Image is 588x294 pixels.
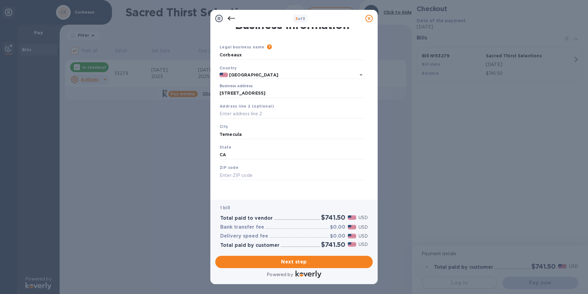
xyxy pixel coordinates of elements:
[220,109,365,119] input: Enter address line 2
[220,224,264,230] h3: Bank transfer fee
[220,171,365,180] input: Enter ZIP code
[220,215,273,221] h3: Total paid to vendor
[359,233,368,239] p: USD
[348,234,356,238] img: USD
[220,165,238,170] b: ZIP code
[220,130,365,139] input: Enter city
[330,224,345,230] h3: $0.00
[348,215,356,220] img: USD
[348,225,356,229] img: USD
[321,214,345,221] h2: $741.50
[220,66,237,70] b: Country
[218,18,366,31] h1: Business Information
[220,45,264,49] b: Legal business name
[357,71,365,79] button: Open
[220,243,280,248] h3: Total paid by customer
[228,71,348,79] input: Select country
[267,272,293,278] p: Powered by
[220,145,231,149] b: State
[220,258,368,266] span: Next step
[296,271,321,278] img: Logo
[220,150,365,160] input: Enter state
[359,241,368,248] p: USD
[220,84,252,88] label: Business address
[220,73,228,77] img: US
[220,205,230,210] b: 1 bill
[220,124,228,129] b: City
[220,233,268,239] h3: Delivery speed fee
[321,241,345,248] h2: $741.50
[220,104,274,108] b: Address line 2 (optional)
[215,256,373,268] button: Next step
[359,224,368,231] p: USD
[295,16,305,21] b: of 3
[295,16,298,21] span: 3
[220,89,365,98] input: Enter address
[220,51,365,60] input: Enter legal business name
[359,214,368,221] p: USD
[348,242,356,247] img: USD
[330,233,345,239] h3: $0.00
